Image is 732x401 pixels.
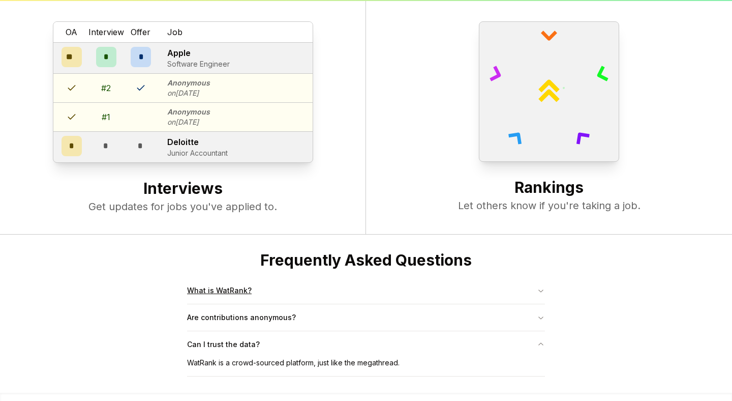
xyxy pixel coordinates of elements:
[102,111,110,123] div: # 1
[187,331,545,358] button: Can I trust the data?
[386,178,712,198] h2: Rankings
[167,47,230,59] p: Apple
[187,251,545,269] h2: Frequently Asked Questions
[167,26,182,38] span: Job
[167,107,210,117] p: Anonymous
[131,26,150,38] span: Offer
[386,198,712,213] p: Let others know if you're taking a job.
[20,179,345,199] h2: Interviews
[66,26,77,38] span: OA
[187,358,545,376] div: Can I trust the data?
[167,88,210,98] p: on [DATE]
[167,117,210,127] p: on [DATE]
[20,199,345,214] p: Get updates for jobs you've applied to.
[187,277,545,304] button: What is WatRank?
[167,59,230,69] p: Software Engineer
[101,82,111,94] div: # 2
[88,26,124,38] span: Interview
[187,358,545,376] div: WatRank is a crowd-sourced platform, just like the megathread.
[187,304,545,331] button: Are contributions anonymous?
[167,78,210,88] p: Anonymous
[167,136,228,148] p: Deloitte
[167,148,228,158] p: Junior Accountant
